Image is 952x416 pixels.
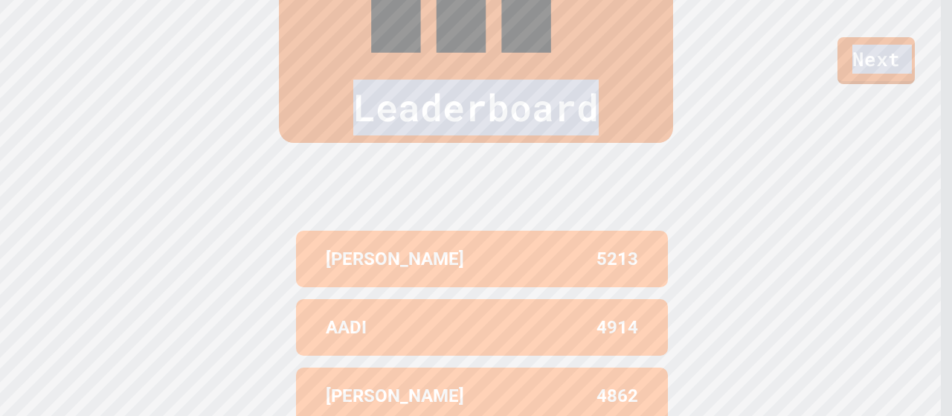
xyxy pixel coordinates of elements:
p: AADI [326,314,367,341]
p: 4914 [596,314,638,341]
p: 5213 [596,246,638,272]
p: [PERSON_NAME] [326,383,464,409]
p: 4862 [596,383,638,409]
a: Next [837,37,915,84]
p: [PERSON_NAME] [326,246,464,272]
